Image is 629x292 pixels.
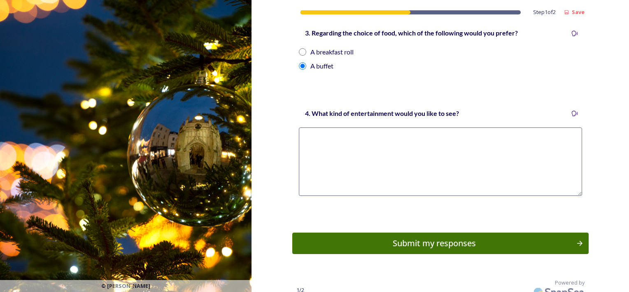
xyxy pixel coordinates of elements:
[101,282,150,290] span: © [PERSON_NAME]
[292,233,589,254] button: Continue
[305,29,518,37] strong: 3. Regarding the choice of food, which of the following would you prefer?
[533,8,556,16] span: Step 1 of 2
[310,47,354,57] div: A breakfast roll
[305,109,459,117] strong: 4. What kind of entertainment would you like to see?
[555,279,585,287] span: Powered by
[297,237,572,250] div: Submit my responses
[572,8,585,16] strong: Save
[310,61,333,71] div: A buffet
